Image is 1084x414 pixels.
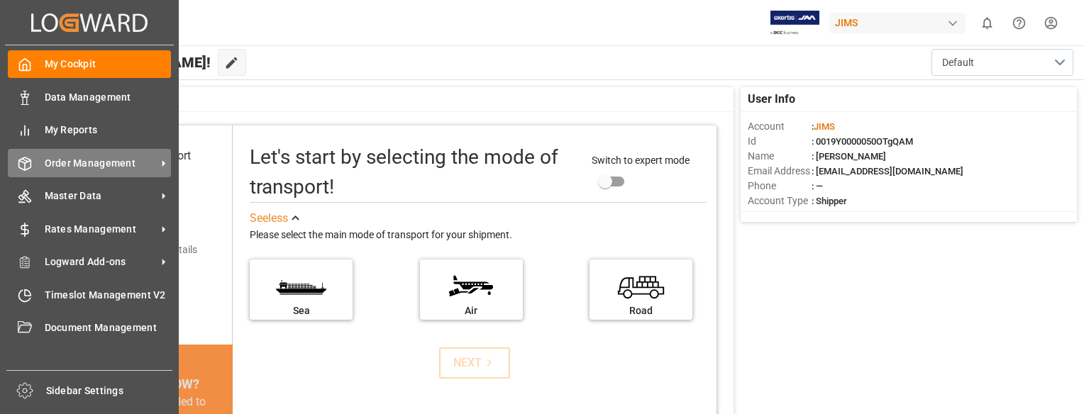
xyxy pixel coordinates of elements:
[812,121,835,132] span: :
[250,227,707,244] div: Please select the main mode of transport for your shipment.
[812,181,823,191] span: : —
[8,116,171,144] a: My Reports
[942,55,974,70] span: Default
[8,50,171,78] a: My Cockpit
[592,155,690,166] span: Switch to expert mode
[931,49,1073,76] button: open menu
[814,121,835,132] span: JIMS
[812,166,963,177] span: : [EMAIL_ADDRESS][DOMAIN_NAME]
[597,303,685,318] div: Road
[45,123,172,138] span: My Reports
[748,149,812,164] span: Name
[45,254,157,269] span: Logward Add-ons
[812,196,847,206] span: : Shipper
[46,384,173,398] span: Sidebar Settings
[748,164,812,179] span: Email Address
[8,281,171,308] a: Timeslot Management V2
[748,194,812,208] span: Account Type
[45,90,172,105] span: Data Management
[45,320,172,335] span: Document Management
[45,288,172,303] span: Timeslot Management V2
[770,11,819,35] img: Exertis%20JAM%20-%20Email%20Logo.jpg_1722504956.jpg
[8,83,171,111] a: Data Management
[439,347,510,379] button: NEXT
[748,179,812,194] span: Phone
[45,57,172,72] span: My Cockpit
[748,119,812,134] span: Account
[748,134,812,149] span: Id
[812,151,886,162] span: : [PERSON_NAME]
[250,142,577,202] div: Let's start by selecting the mode of transport!
[45,156,157,171] span: Order Management
[453,354,497,371] div: NEXT
[45,189,157,203] span: Master Data
[45,222,157,237] span: Rates Management
[250,210,288,227] div: See less
[257,303,345,318] div: Sea
[812,136,913,147] span: : 0019Y0000050OTgQAM
[427,303,516,318] div: Air
[748,91,795,108] span: User Info
[58,49,211,76] span: Hello [PERSON_NAME]!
